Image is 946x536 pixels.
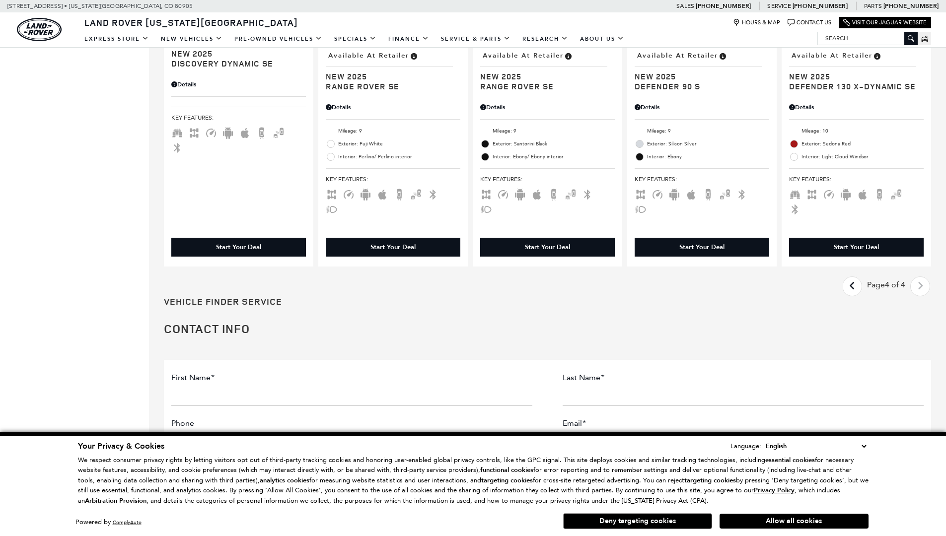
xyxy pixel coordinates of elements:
[360,190,371,197] span: Android Auto
[635,103,769,112] div: Pricing Details - Defender 90 S
[635,238,769,257] div: Start Your Deal
[582,190,593,197] span: Bluetooth
[326,49,460,91] a: Available at RetailerNew 2025Range Rover SE
[789,71,916,81] span: New 2025
[789,81,916,91] span: Defender 130 X-Dynamic SE
[516,30,574,48] a: Research
[328,30,382,48] a: Specials
[326,103,460,112] div: Pricing Details - Range Rover SE
[679,243,725,252] div: Start Your Deal
[635,71,762,81] span: New 2025
[84,16,298,28] span: Land Rover [US_STATE][GEOGRAPHIC_DATA]
[635,205,647,212] span: Fog Lights
[326,190,338,197] span: AWD
[171,49,306,68] a: New 2025Discovery Dynamic SE
[256,129,268,135] span: Backup Camera
[840,190,852,197] span: Android Auto
[480,49,615,91] a: Available at RetailerNew 2025Range Rover SE
[890,190,902,197] span: Blind Spot Monitor
[563,372,604,383] label: Last Name
[326,174,460,185] span: Key Features :
[801,152,924,162] span: Interior: Light Cloud Windsor
[326,125,460,137] li: Mileage: 9
[788,19,831,26] a: Contact Us
[676,2,694,9] span: Sales
[647,139,769,149] span: Exterior: Silicon Silver
[171,112,306,123] span: Key Features :
[435,30,516,48] a: Service & Parts
[78,30,155,48] a: EXPRESS STORE
[789,174,924,185] span: Key Features :
[548,190,560,197] span: Backup Camera
[260,476,309,485] strong: analytics cookies
[525,243,570,252] div: Start Your Deal
[563,513,712,529] button: Deny targeting cookies
[78,441,164,452] span: Your Privacy & Cookies
[75,519,142,526] div: Powered by
[480,81,607,91] span: Range Rover SE
[635,81,762,91] span: Defender 90 S
[171,238,306,257] div: Start Your Deal
[789,125,924,137] li: Mileage: 10
[563,418,586,429] label: Email
[370,243,416,252] div: Start Your Deal
[873,190,885,197] span: Backup Camera
[754,486,795,495] u: Privacy Policy
[801,139,924,149] span: Exterior: Sedona Red
[326,205,338,212] span: Fog Lights
[328,50,409,61] span: Available at Retailer
[733,19,780,26] a: Hours & Map
[843,19,927,26] a: Visit Our Jaguar Website
[637,50,718,61] span: Available at Retailer
[763,441,869,452] select: Language Select
[719,190,731,197] span: Blind Spot Monitor
[720,514,869,529] button: Allow all cookies
[164,296,931,307] h3: Vehicle Finder Service
[531,190,543,197] span: Apple Car-Play
[635,190,647,197] span: AWD
[823,190,835,197] span: Adaptive Cruise Control
[647,152,769,162] span: Interior: Ebony
[164,322,931,335] h2: Contact Info
[7,2,193,9] a: [STREET_ADDRESS] • [US_STATE][GEOGRAPHIC_DATA], CO 80905
[684,476,736,485] strong: targeting cookies
[17,18,62,41] img: Land Rover
[338,152,460,162] span: Interior: Perlino/ Perlino interior
[17,18,62,41] a: land-rover
[409,50,418,61] span: Vehicle is in stock and ready for immediate delivery. Due to demand, availability is subject to c...
[228,30,328,48] a: Pre-Owned Vehicles
[818,32,917,44] input: Search
[635,174,769,185] span: Key Features :
[574,30,630,48] a: About Us
[793,2,848,10] a: [PHONE_NUMBER]
[789,49,924,91] a: Available at RetailerNew 2025Defender 130 X-Dynamic SE
[767,2,791,9] span: Service
[171,372,215,383] label: First Name
[635,125,769,137] li: Mileage: 9
[155,30,228,48] a: New Vehicles
[427,190,439,197] span: Bluetooth
[78,455,869,506] p: We respect consumer privacy rights by letting visitors opt out of third-party tracking cookies an...
[493,139,615,149] span: Exterior: Santorini Black
[864,2,882,9] span: Parts
[565,190,577,197] span: Blind Spot Monitor
[480,174,615,185] span: Key Features :
[481,476,533,485] strong: targeting cookies
[171,418,194,429] label: Phone
[483,50,564,61] span: Available at Retailer
[668,190,680,197] span: Android Auto
[382,30,435,48] a: Finance
[514,190,526,197] span: Android Auto
[652,190,663,197] span: Adaptive Cruise Control
[736,190,748,197] span: Bluetooth
[85,496,146,505] strong: Arbitration Provision
[789,190,801,197] span: Third Row Seats
[789,103,924,112] div: Pricing Details - Defender 130 X-Dynamic SE
[862,276,910,296] div: Page 4 of 4
[497,190,509,197] span: Adaptive Cruise Control
[326,238,460,257] div: Start Your Deal
[480,103,615,112] div: Pricing Details - Range Rover SE
[834,243,879,252] div: Start Your Deal
[376,190,388,197] span: Apple Car-Play
[326,71,453,81] span: New 2025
